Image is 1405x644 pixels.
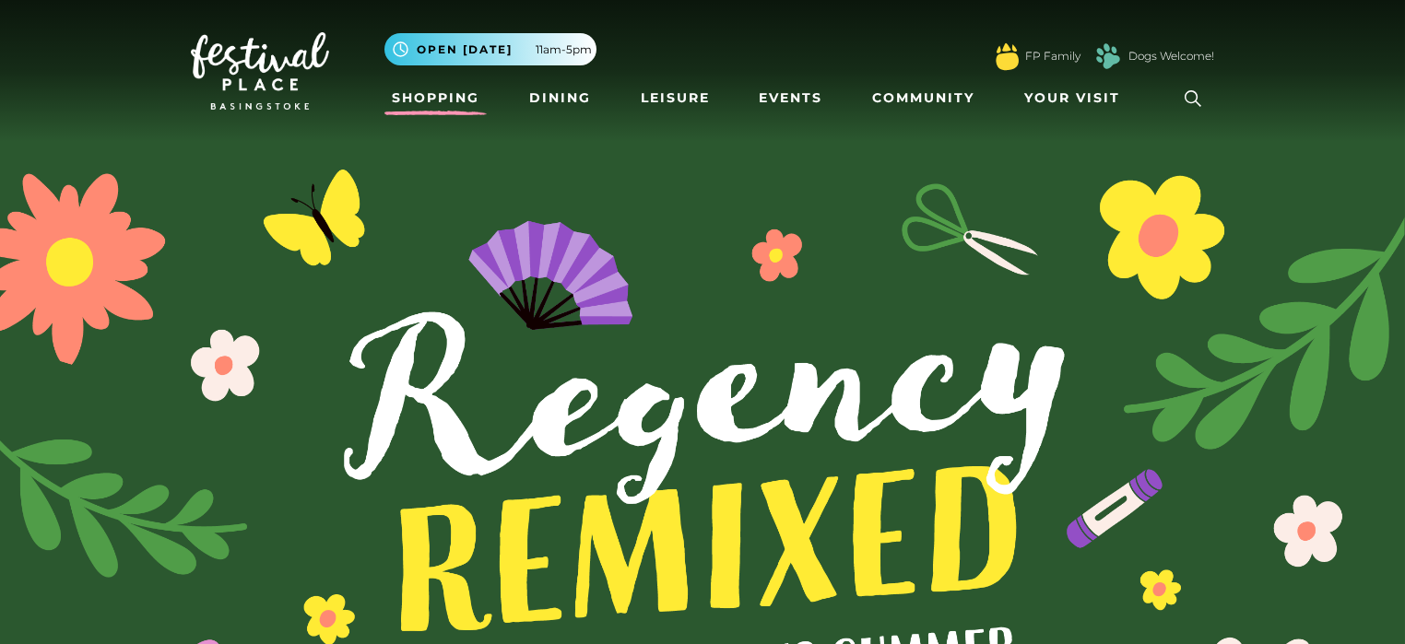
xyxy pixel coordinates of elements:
[384,81,487,115] a: Shopping
[865,81,982,115] a: Community
[1128,48,1214,64] a: Dogs Welcome!
[384,33,596,65] button: Open [DATE] 11am-5pm
[751,81,830,115] a: Events
[191,32,329,110] img: Festival Place Logo
[1025,48,1080,64] a: FP Family
[633,81,717,115] a: Leisure
[1017,81,1137,115] a: Your Visit
[1024,88,1120,108] span: Your Visit
[536,41,592,58] span: 11am-5pm
[522,81,598,115] a: Dining
[417,41,513,58] span: Open [DATE]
